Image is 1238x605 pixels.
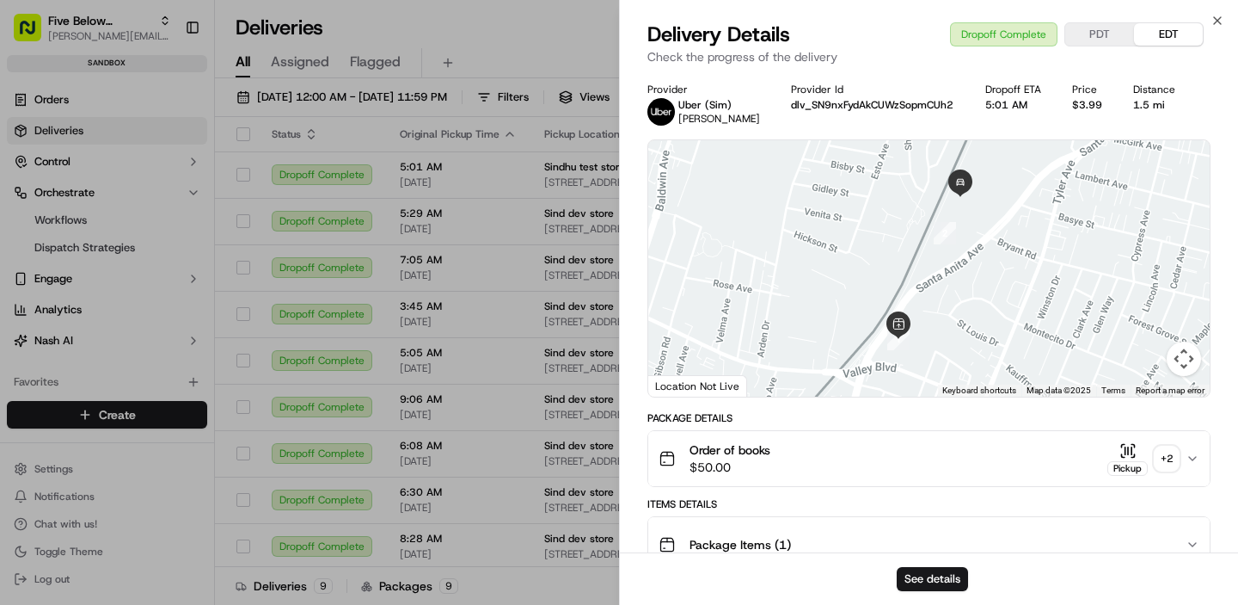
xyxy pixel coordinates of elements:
p: Uber (Sim) [678,98,760,112]
a: Report a map error [1136,386,1204,395]
a: 📗Knowledge Base [10,243,138,274]
div: 💻 [145,251,159,265]
a: Powered byPylon [121,291,208,305]
img: uber-new-logo.jpeg [647,98,675,126]
p: Check the progress of the delivery [647,48,1210,65]
div: Dropoff ETA [985,83,1045,96]
div: $3.99 [1072,98,1106,112]
img: Nash [17,17,52,52]
div: + 2 [1155,447,1179,471]
div: Provider [647,83,763,96]
a: Open this area in Google Maps (opens a new window) [653,374,709,397]
div: Distance [1133,83,1179,96]
div: Items Details [647,497,1210,511]
input: Got a question? Start typing here... [45,111,309,129]
span: Knowledge Base [34,250,132,267]
button: Pickup+2 [1107,442,1179,476]
button: EDT [1134,23,1203,46]
span: Map data ©2025 [1027,386,1091,395]
span: Order of books [689,441,770,459]
div: Price [1072,83,1106,96]
button: Package Items (1) [648,517,1210,572]
span: API Documentation [162,250,276,267]
span: [PERSON_NAME] [678,112,760,126]
div: 1.5 mi [1133,98,1179,112]
div: We're available if you need us! [58,182,218,195]
span: $50.00 [689,459,770,476]
button: dlv_SN9nxFydAkCUWzSopmCUh2 [791,98,953,112]
div: Package Details [647,411,1210,425]
button: Order of books$50.00Pickup+2 [648,431,1210,486]
a: 💻API Documentation [138,243,283,274]
button: Keyboard shortcuts [942,385,1016,397]
span: Pylon [171,292,208,305]
a: Terms (opens in new tab) [1101,386,1125,395]
button: Pickup [1107,442,1148,476]
button: PDT [1065,23,1134,46]
img: Google [653,374,709,397]
span: Delivery Details [647,21,790,48]
div: 📗 [17,251,31,265]
div: 2 [934,222,956,244]
img: 1736555255976-a54dd68f-1ca7-489b-9aae-adbdc363a1c4 [17,164,48,195]
div: Start new chat [58,164,282,182]
div: 1 [887,328,910,350]
div: Provider Id [791,83,957,96]
div: 5:01 AM [985,98,1045,112]
button: Map camera controls [1167,342,1201,376]
span: Package Items ( 1 ) [689,536,791,553]
button: See details [897,567,968,591]
div: Pickup [1107,461,1148,476]
div: Location Not Live [648,375,747,397]
p: Welcome 👋 [17,69,313,96]
button: Start new chat [292,170,313,190]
